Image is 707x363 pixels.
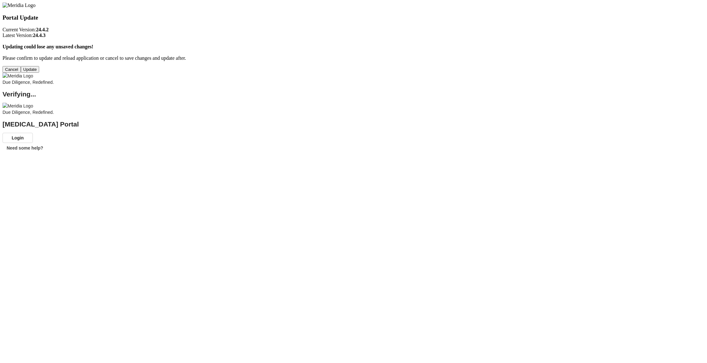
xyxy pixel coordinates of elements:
button: Login [3,133,33,143]
button: Update [21,66,39,73]
h2: Verifying... [3,91,704,97]
strong: 24.4.2 [36,27,49,32]
h3: Portal Update [3,14,704,21]
p: Current Version: Latest Version: Please confirm to update and reload application or cancel to sav... [3,27,704,61]
strong: 24.4.3 [33,33,45,38]
img: Meridia Logo [3,73,33,79]
button: Need some help? [3,143,47,153]
button: Cancel [3,66,21,73]
span: Due Diligence, Redefined. [3,80,54,85]
img: Meridia Logo [3,3,35,8]
strong: Updating could lose any unsaved changes! [3,44,93,49]
img: Meridia Logo [3,103,33,109]
span: Due Diligence, Redefined. [3,110,54,115]
h2: [MEDICAL_DATA] Portal [3,121,704,127]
